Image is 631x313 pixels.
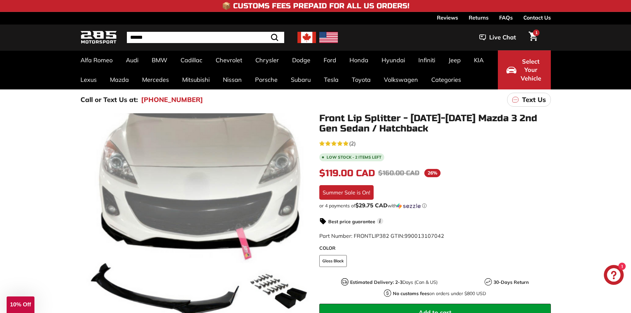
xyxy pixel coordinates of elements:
[437,12,458,23] a: Reviews
[119,50,145,70] a: Audi
[507,93,551,107] a: Text Us
[350,279,402,285] strong: Estimated Delivery: 2-3
[375,50,412,70] a: Hyundai
[127,32,284,43] input: Search
[467,50,490,70] a: KIA
[209,50,249,70] a: Chevrolet
[523,12,551,23] a: Contact Us
[378,169,419,177] span: $160.00 CAD
[343,50,375,70] a: Honda
[355,202,388,209] span: $29.75 CAD
[145,50,174,70] a: BMW
[525,26,542,49] a: Cart
[174,50,209,70] a: Cadillac
[602,265,626,287] inbox-online-store-chat: Shopify online store chat
[7,296,34,313] div: 10% Off
[498,50,551,89] button: Select Your Vehicle
[317,70,345,89] a: Tesla
[317,50,343,70] a: Ford
[319,185,374,200] div: Summer Sale is On!
[345,70,377,89] a: Toyota
[319,233,444,239] span: Part Number: FRONTLIP382 GTIN:
[499,12,513,23] a: FAQs
[489,33,516,42] span: Live Chat
[141,95,203,105] a: [PHONE_NUMBER]
[522,95,546,105] p: Text Us
[286,50,317,70] a: Dodge
[319,245,551,252] label: COLOR
[327,155,382,159] span: Low stock - 2 items left
[397,203,421,209] img: Sezzle
[284,70,317,89] a: Subaru
[377,70,425,89] a: Volkswagen
[319,168,375,179] span: $119.00 CAD
[176,70,216,89] a: Mitsubishi
[328,219,375,225] strong: Best price guarantee
[319,139,551,147] a: 5.0 rating (2 votes)
[424,169,441,177] span: 26%
[222,2,409,10] h4: 📦 Customs Fees Prepaid for All US Orders!
[469,12,489,23] a: Returns
[442,50,467,70] a: Jeep
[80,95,138,105] p: Call or Text Us at:
[74,50,119,70] a: Alfa Romeo
[248,70,284,89] a: Porsche
[319,202,551,209] div: or 4 payments of with
[425,70,468,89] a: Categories
[350,279,438,286] p: Days (Can & US)
[471,29,525,46] button: Live Chat
[520,57,542,83] span: Select Your Vehicle
[494,279,529,285] strong: 30-Days Return
[103,70,135,89] a: Mazda
[349,139,356,147] span: (2)
[377,218,383,224] span: i
[535,30,538,35] span: 1
[393,290,486,297] p: on orders under $800 USD
[74,70,103,89] a: Lexus
[412,50,442,70] a: Infiniti
[10,301,31,308] span: 10% Off
[319,202,551,209] div: or 4 payments of$29.75 CADwithSezzle Click to learn more about Sezzle
[135,70,176,89] a: Mercedes
[80,30,117,45] img: Logo_285_Motorsport_areodynamics_components
[404,233,444,239] span: 990013107042
[249,50,286,70] a: Chrysler
[216,70,248,89] a: Nissan
[393,290,429,296] strong: No customs fees
[319,113,551,134] h1: Front Lip Splitter - [DATE]-[DATE] Mazda 3 2nd Gen Sedan / Hatchback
